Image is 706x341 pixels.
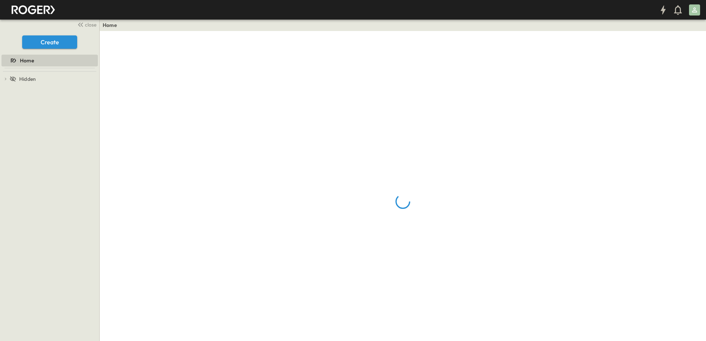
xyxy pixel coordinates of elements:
[20,57,34,64] span: Home
[85,21,96,28] span: close
[103,21,117,29] a: Home
[19,75,36,83] span: Hidden
[22,35,77,49] button: Create
[103,21,121,29] nav: breadcrumbs
[74,19,98,30] button: close
[1,55,96,66] a: Home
